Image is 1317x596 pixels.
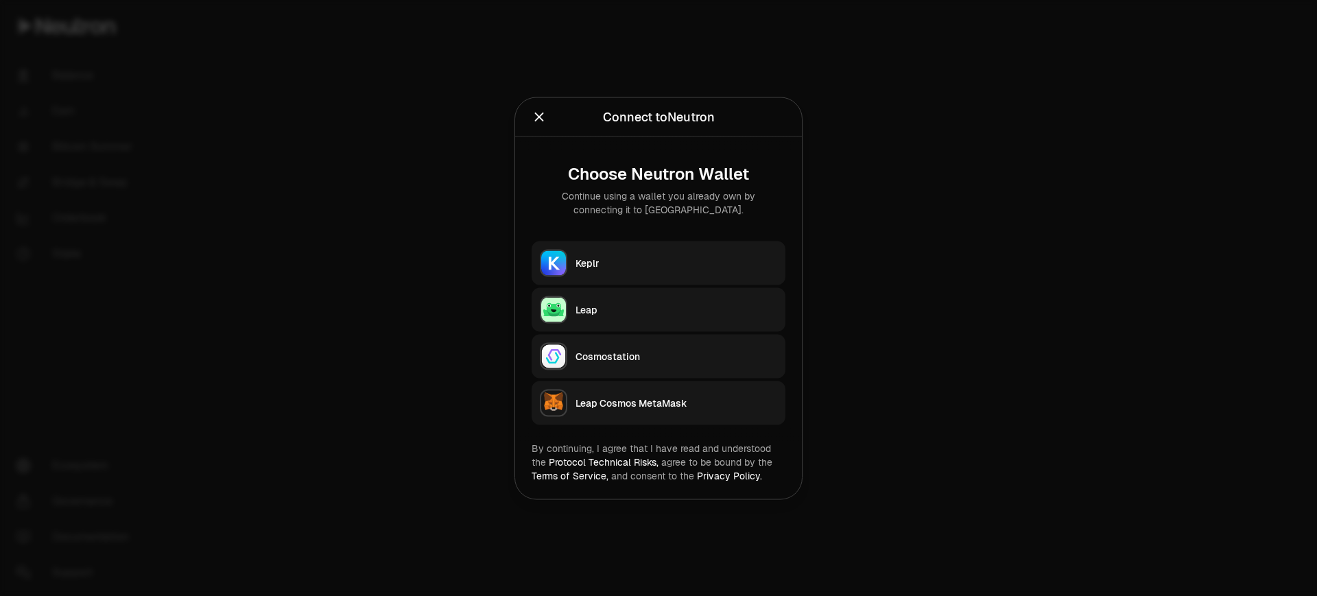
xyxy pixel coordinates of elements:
button: KeplrKeplr [532,241,785,285]
a: Protocol Technical Risks, [549,455,658,468]
div: Connect to Neutron [603,107,715,126]
img: Leap [541,297,566,322]
img: Cosmostation [541,344,566,368]
div: Keplr [576,256,777,270]
button: LeapLeap [532,287,785,331]
button: Leap Cosmos MetaMaskLeap Cosmos MetaMask [532,381,785,425]
div: Leap [576,302,777,316]
a: Terms of Service, [532,469,608,481]
button: CosmostationCosmostation [532,334,785,378]
div: Continue using a wallet you already own by connecting it to [GEOGRAPHIC_DATA]. [543,189,774,216]
img: Keplr [541,250,566,275]
a: Privacy Policy. [697,469,762,481]
div: Choose Neutron Wallet [543,164,774,183]
div: By continuing, I agree that I have read and understood the agree to be bound by the and consent t... [532,441,785,482]
img: Leap Cosmos MetaMask [541,390,566,415]
div: Cosmostation [576,349,777,363]
button: Close [532,107,547,126]
div: Leap Cosmos MetaMask [576,396,777,409]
